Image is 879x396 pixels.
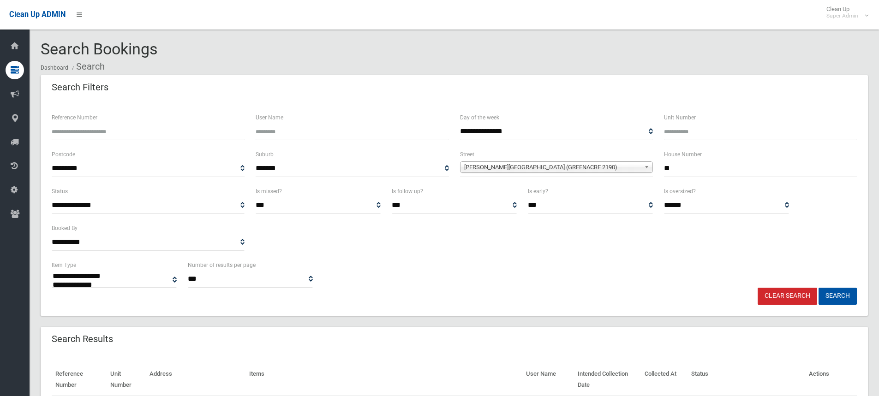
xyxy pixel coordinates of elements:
th: Status [688,364,805,396]
a: Dashboard [41,65,68,71]
th: Collected At [641,364,688,396]
label: Booked By [52,223,78,233]
label: Reference Number [52,112,97,123]
th: Intended Collection Date [574,364,641,396]
th: User Name [522,364,574,396]
label: Is oversized? [664,186,696,196]
label: Suburb [256,149,274,160]
li: Search [70,58,105,75]
label: Is missed? [256,186,282,196]
label: Is follow up? [392,186,423,196]
label: Day of the week [460,112,499,123]
small: Super Admin [826,12,858,19]
th: Items [245,364,522,396]
label: Number of results per page [188,260,256,270]
th: Actions [805,364,857,396]
th: Unit Number [107,364,146,396]
label: User Name [256,112,283,123]
label: Street [460,149,474,160]
label: Item Type [52,260,76,270]
span: [PERSON_NAME][GEOGRAPHIC_DATA] (GREENACRE 2190) [464,162,640,173]
th: Address [146,364,245,396]
a: Clear Search [758,288,817,305]
label: House Number [664,149,702,160]
label: Postcode [52,149,75,160]
span: Clean Up ADMIN [9,10,66,19]
label: Status [52,186,68,196]
label: Is early? [528,186,548,196]
span: Clean Up [822,6,867,19]
button: Search [819,288,857,305]
header: Search Results [41,330,124,348]
header: Search Filters [41,78,120,96]
label: Unit Number [664,112,696,123]
span: Search Bookings [41,40,158,58]
th: Reference Number [52,364,107,396]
